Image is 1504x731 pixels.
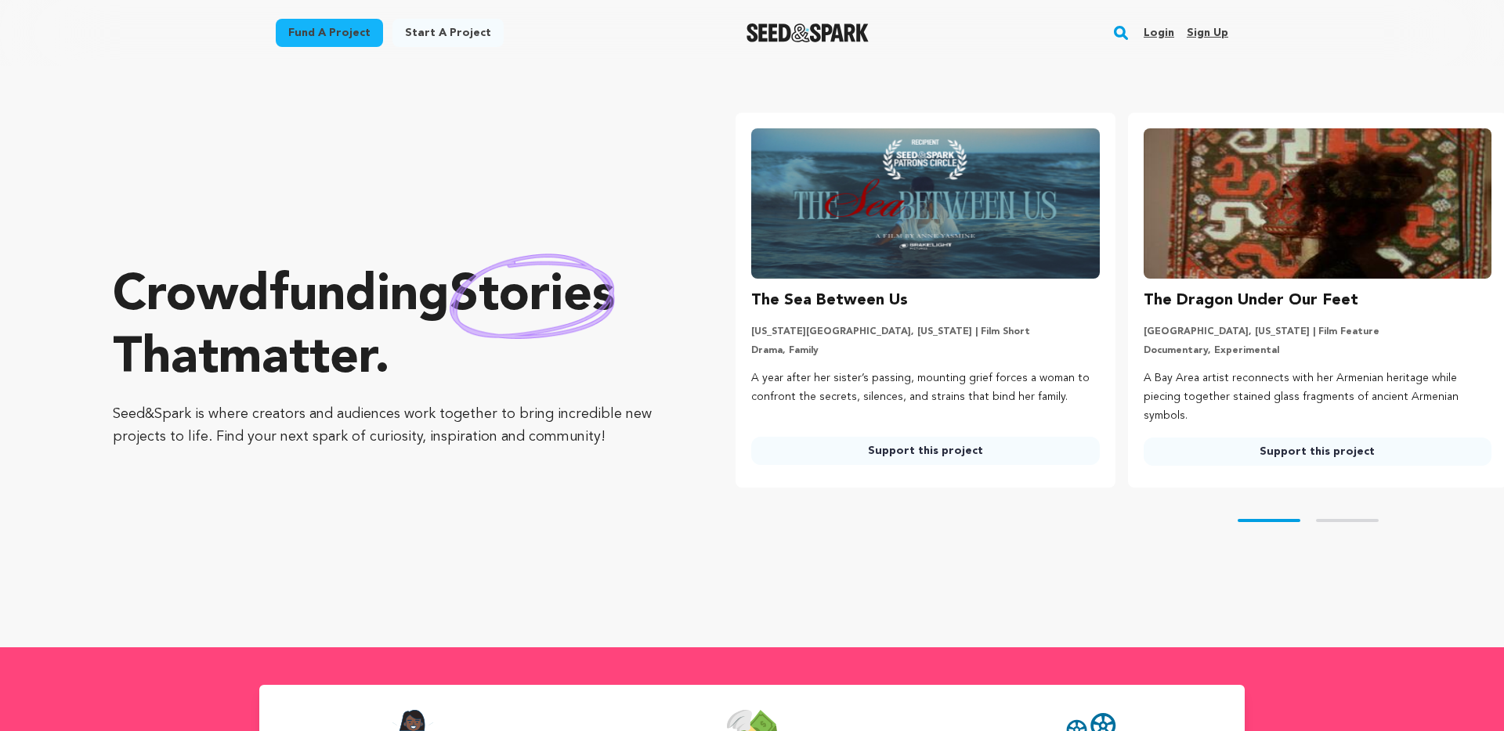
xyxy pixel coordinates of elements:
p: Drama, Family [751,344,1099,357]
a: Start a project [392,19,504,47]
img: hand sketched image [450,254,615,339]
a: Support this project [1144,438,1491,466]
p: A year after her sister’s passing, mounting grief forces a woman to confront the secrets, silence... [751,369,1099,407]
p: Documentary, Experimental [1144,344,1491,357]
img: Seed&Spark Logo Dark Mode [747,23,869,42]
img: The Sea Between Us image [751,128,1099,279]
a: Seed&Spark Homepage [747,23,869,42]
p: [GEOGRAPHIC_DATA], [US_STATE] | Film Feature [1144,326,1491,338]
a: Login [1144,20,1174,45]
p: Crowdfunding that . [113,265,673,391]
p: [US_STATE][GEOGRAPHIC_DATA], [US_STATE] | Film Short [751,326,1099,338]
a: Fund a project [276,19,383,47]
a: Sign up [1187,20,1228,45]
p: Seed&Spark is where creators and audiences work together to bring incredible new projects to life... [113,403,673,448]
a: Support this project [751,437,1099,465]
h3: The Sea Between Us [751,288,908,313]
p: A Bay Area artist reconnects with her Armenian heritage while piecing together stained glass frag... [1144,369,1491,425]
span: matter [219,334,374,384]
h3: The Dragon Under Our Feet [1144,288,1358,313]
img: The Dragon Under Our Feet image [1144,128,1491,279]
